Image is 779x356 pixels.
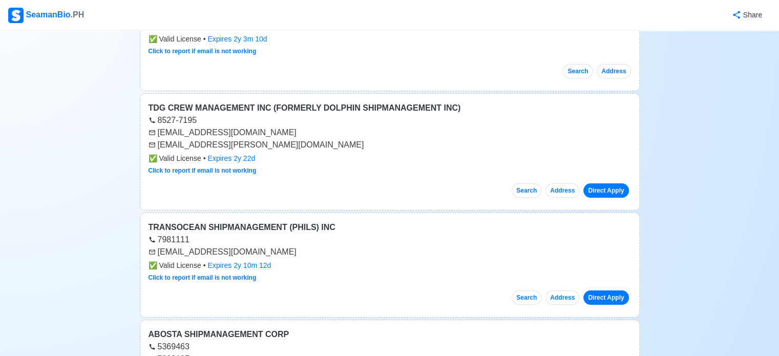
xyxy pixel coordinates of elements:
a: Click to report if email is not working [149,274,257,281]
a: 8527-7195 [149,116,197,124]
div: • [149,153,631,164]
div: [EMAIL_ADDRESS][DOMAIN_NAME] [149,246,631,258]
span: check [149,154,157,162]
button: Search [563,64,593,78]
div: TRANSOCEAN SHIPMANAGEMENT (PHILS) INC [149,221,631,234]
div: Expires 2y 10m 12d [208,260,271,271]
div: SeamanBio [8,8,84,23]
div: • [149,34,631,45]
a: Click to report if email is not working [149,167,257,174]
button: Search [512,290,541,305]
a: Click to report if email is not working [149,48,257,55]
button: Address [545,183,579,198]
span: Valid License [149,153,201,164]
img: Logo [8,8,24,23]
span: Valid License [149,34,201,45]
div: [EMAIL_ADDRESS][DOMAIN_NAME] [149,127,631,139]
div: Expires 2y 3m 10d [208,34,267,45]
span: check [149,261,157,269]
a: 5369463 [149,342,190,351]
div: TDG CREW MANAGEMENT INC (FORMERLY DOLPHIN SHIPMANAGEMENT INC) [149,102,631,114]
a: Direct Apply [583,183,628,198]
a: Direct Apply [583,290,628,305]
button: Share [722,5,771,25]
a: 7981111 [149,235,190,244]
span: .PH [71,10,85,19]
button: Address [545,290,579,305]
div: • [149,260,631,271]
span: Valid License [149,260,201,271]
button: Address [597,64,630,78]
span: check [149,35,157,43]
div: ABOSTA SHIPMANAGEMENT CORP [149,328,631,341]
div: [EMAIL_ADDRESS][PERSON_NAME][DOMAIN_NAME] [149,139,631,151]
button: Search [512,183,541,198]
div: Expires 2y 22d [208,153,256,164]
